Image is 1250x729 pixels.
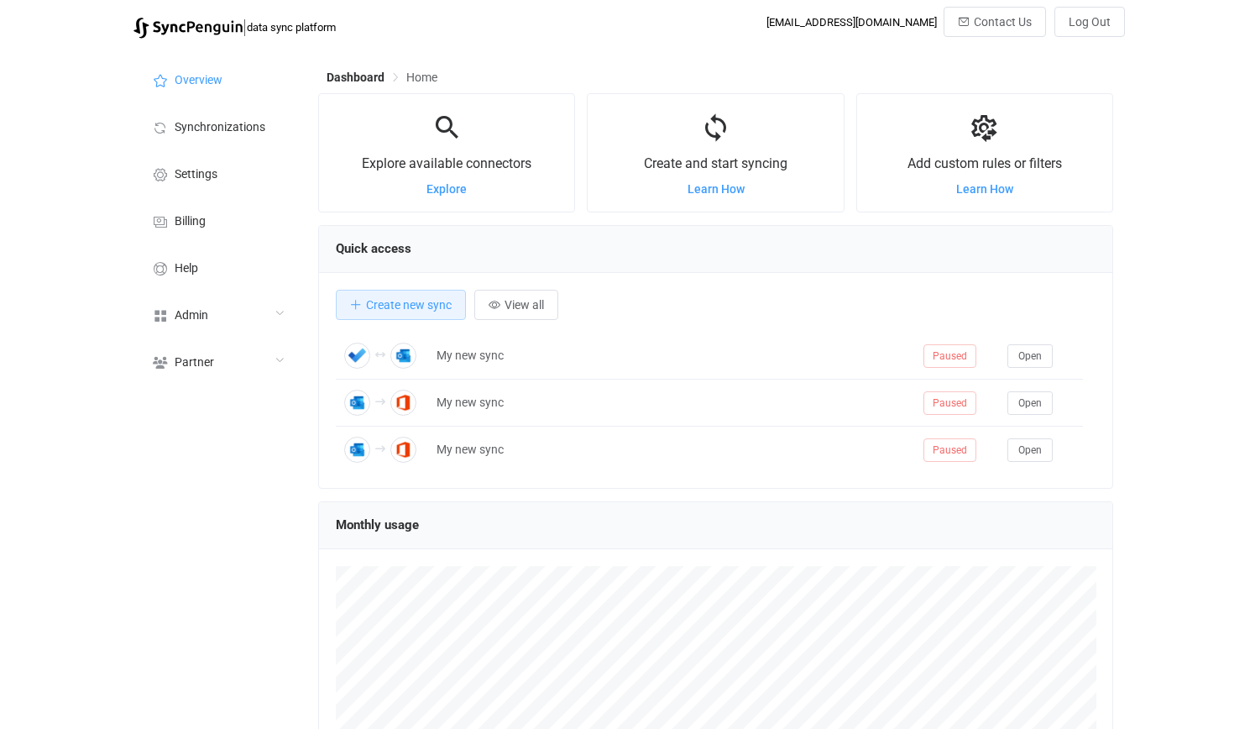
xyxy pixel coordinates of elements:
[1007,438,1053,462] button: Open
[1069,15,1111,29] span: Log Out
[175,121,265,134] span: Synchronizations
[1007,443,1053,456] a: Open
[247,21,336,34] span: data sync platform
[133,18,243,39] img: syncpenguin.svg
[175,168,217,181] span: Settings
[426,182,467,196] a: Explore
[406,71,437,84] span: Home
[344,343,370,369] img: Outlook To Do Tasks
[1018,444,1042,456] span: Open
[362,155,531,171] span: Explore available connectors
[133,55,301,102] a: Overview
[923,438,976,462] span: Paused
[133,244,301,291] a: Help
[133,15,336,39] a: |data sync platform
[688,182,745,196] a: Learn How
[1007,391,1053,415] button: Open
[390,437,416,463] img: Office 365 Calendar Meetings
[133,197,301,244] a: Billing
[907,155,1062,171] span: Add custom rules or filters
[766,16,937,29] div: [EMAIL_ADDRESS][DOMAIN_NAME]
[336,517,419,532] span: Monthly usage
[428,393,915,412] div: My new sync
[175,215,206,228] span: Billing
[175,74,222,87] span: Overview
[390,343,416,369] img: Outlook Calendar Meetings
[944,7,1046,37] button: Contact Us
[327,71,437,83] div: Breadcrumb
[474,290,558,320] button: View all
[327,71,384,84] span: Dashboard
[974,15,1032,29] span: Contact Us
[175,262,198,275] span: Help
[923,391,976,415] span: Paused
[336,290,466,320] button: Create new sync
[1018,350,1042,362] span: Open
[428,346,915,365] div: My new sync
[344,437,370,463] img: Outlook Calendar Meetings
[175,356,214,370] span: Partner
[133,102,301,149] a: Synchronizations
[390,390,416,416] img: Office 365 Calendar Meetings
[336,241,411,256] span: Quick access
[243,15,247,39] span: |
[644,155,787,171] span: Create and start syncing
[344,390,370,416] img: Outlook Calendar Meetings
[1007,349,1053,362] a: Open
[1007,396,1053,409] a: Open
[956,182,1013,196] a: Learn How
[1007,344,1053,368] button: Open
[923,344,976,368] span: Paused
[428,440,915,459] div: My new sync
[366,298,452,312] span: Create new sync
[175,309,208,323] span: Admin
[133,149,301,197] a: Settings
[1018,397,1042,409] span: Open
[505,298,544,312] span: View all
[1054,7,1125,37] button: Log Out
